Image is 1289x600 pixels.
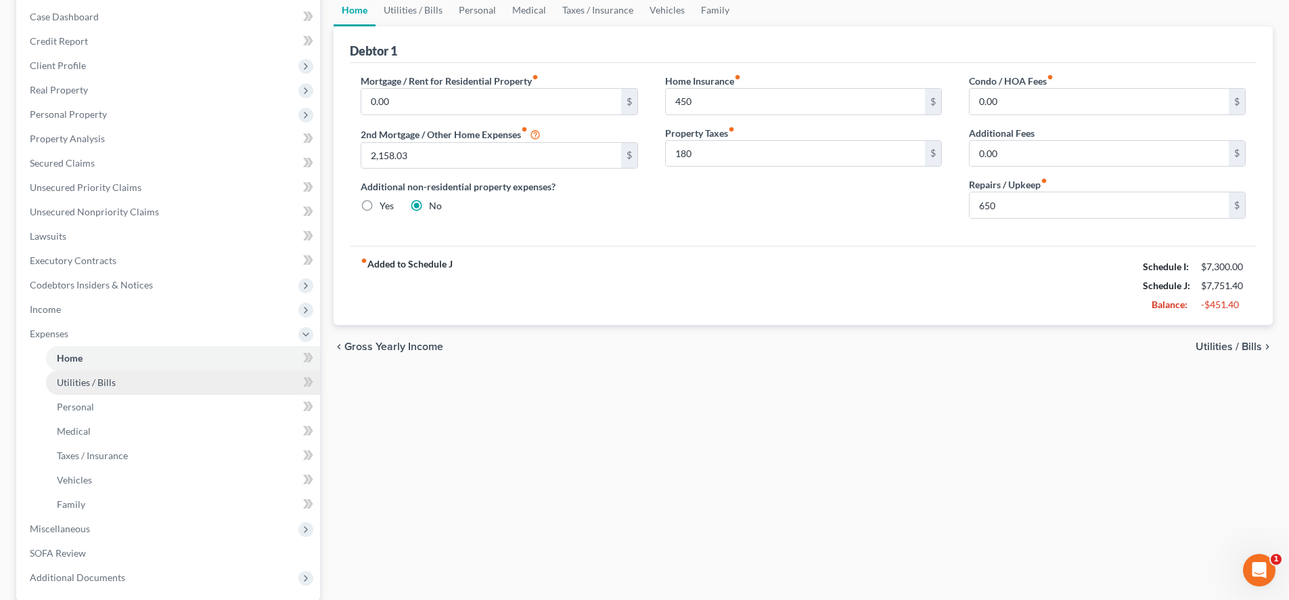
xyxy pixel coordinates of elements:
span: Miscellaneous [30,523,90,534]
span: Income [30,303,61,315]
a: Medical [46,419,320,444]
i: fiber_manual_record [521,126,528,133]
i: fiber_manual_record [734,74,741,81]
input: -- [666,89,925,114]
a: Lawsuits [19,224,320,249]
label: Condo / HOA Fees [969,74,1054,88]
span: Family [57,498,85,510]
label: Additional Fees [969,126,1035,140]
input: -- [970,89,1229,114]
input: -- [970,192,1229,218]
div: $ [1229,89,1245,114]
a: Unsecured Nonpriority Claims [19,200,320,224]
a: Taxes / Insurance [46,444,320,468]
strong: Schedule J: [1143,280,1190,291]
div: -$451.40 [1201,298,1246,312]
span: Expenses [30,328,68,339]
input: -- [361,143,620,169]
span: Codebtors Insiders & Notices [30,279,153,291]
div: $7,751.40 [1201,279,1246,293]
span: Unsecured Priority Claims [30,181,141,193]
i: fiber_manual_record [1047,74,1054,81]
input: -- [970,141,1229,167]
a: Property Analysis [19,127,320,151]
i: fiber_manual_record [532,74,539,81]
span: Additional Documents [30,572,125,583]
i: chevron_left [334,341,344,352]
button: chevron_left Gross Yearly Income [334,341,443,352]
a: Case Dashboard [19,5,320,29]
div: $ [925,141,941,167]
i: fiber_manual_record [1041,177,1047,184]
a: Credit Report [19,29,320,53]
label: Mortgage / Rent for Residential Property [361,74,539,88]
span: Taxes / Insurance [57,450,128,461]
a: Unsecured Priority Claims [19,175,320,200]
div: $ [621,143,637,169]
label: 2nd Mortgage / Other Home Expenses [361,126,541,142]
div: $ [1229,192,1245,218]
label: Yes [380,199,394,213]
a: Secured Claims [19,151,320,175]
div: $7,300.00 [1201,260,1246,274]
a: Family [46,492,320,517]
span: Credit Report [30,35,88,47]
span: Utilities / Bills [57,377,116,388]
input: -- [666,141,925,167]
span: Vehicles [57,474,92,486]
span: Unsecured Nonpriority Claims [30,206,159,217]
label: Repairs / Upkeep [969,177,1047,192]
span: Medical [57,425,91,437]
a: SOFA Review [19,541,320,565]
span: Case Dashboard [30,11,99,22]
a: Vehicles [46,468,320,492]
strong: Added to Schedule J [361,257,453,314]
span: Client Profile [30,60,86,71]
span: Property Analysis [30,133,105,144]
iframe: Intercom live chat [1243,554,1275,586]
input: -- [361,89,620,114]
span: Secured Claims [30,157,95,169]
span: SOFA Review [30,547,86,559]
span: Personal Property [30,108,107,120]
div: $ [925,89,941,114]
span: Lawsuits [30,230,66,242]
strong: Balance: [1152,299,1188,310]
a: Home [46,346,320,370]
label: Additional non-residential property expenses? [361,179,637,194]
span: 1 [1271,554,1282,565]
i: fiber_manual_record [728,126,735,133]
span: Utilities / Bills [1196,341,1262,352]
div: $ [621,89,637,114]
span: Real Property [30,84,88,95]
a: Personal [46,395,320,419]
span: Executory Contracts [30,255,116,266]
span: Home [57,352,83,364]
span: Personal [57,401,94,412]
span: Gross Yearly Income [344,341,443,352]
label: Property Taxes [665,126,735,140]
strong: Schedule I: [1143,261,1189,272]
label: No [429,199,442,213]
label: Home Insurance [665,74,741,88]
i: chevron_right [1262,341,1273,352]
a: Utilities / Bills [46,370,320,395]
button: Utilities / Bills chevron_right [1196,341,1273,352]
a: Executory Contracts [19,249,320,273]
div: Debtor 1 [350,43,397,59]
i: fiber_manual_record [361,257,367,264]
div: $ [1229,141,1245,167]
